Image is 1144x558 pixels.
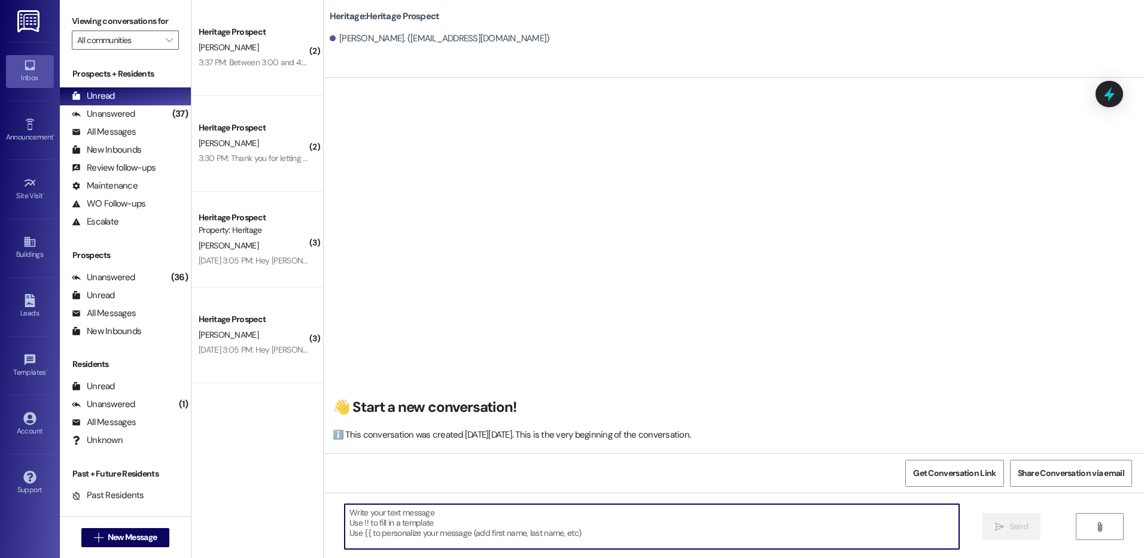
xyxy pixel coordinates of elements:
[995,522,1004,532] i: 
[333,429,1129,441] div: ℹ️ This conversation was created [DATE][DATE]. This is the very beginning of the conversation.
[60,358,191,371] div: Residents
[6,290,54,323] a: Leads
[199,255,543,266] div: [DATE] 3:05 PM: Hey [PERSON_NAME], I'm moving into a new apartment [DATE]. Thanks for the help.
[905,460,1003,487] button: Get Conversation Link
[982,513,1040,540] button: Send
[6,55,54,87] a: Inbox
[77,31,160,50] input: All communities
[166,35,172,45] i: 
[1095,522,1104,532] i: 
[6,350,54,382] a: Templates •
[168,268,191,287] div: (36)
[94,533,103,542] i: 
[6,232,54,264] a: Buildings
[199,153,336,163] div: 3:30 PM: Thank you for letting me know.
[169,105,191,123] div: (37)
[46,366,48,375] span: •
[72,198,145,210] div: WO Follow-ups
[1009,520,1028,533] span: Send
[72,289,115,302] div: Unread
[330,32,550,45] div: [PERSON_NAME]. ([EMAIL_ADDRESS][DOMAIN_NAME])
[17,10,42,32] img: ResiDesk Logo
[72,216,118,228] div: Escalate
[72,307,136,320] div: All Messages
[72,144,141,156] div: New Inbounds
[72,434,123,447] div: Unknown
[199,344,543,355] div: [DATE] 3:05 PM: Hey [PERSON_NAME], I'm moving into a new apartment [DATE]. Thanks for the help.
[72,108,135,120] div: Unanswered
[72,380,115,393] div: Unread
[72,489,144,502] div: Past Residents
[72,398,135,411] div: Unanswered
[60,249,191,262] div: Prospects
[199,42,258,53] span: [PERSON_NAME]
[60,468,191,480] div: Past + Future Residents
[199,57,314,68] div: 3:37 PM: Between 3:00 and 4:00
[72,271,135,284] div: Unanswered
[72,12,179,31] label: Viewing conversations for
[199,240,258,251] span: [PERSON_NAME]
[72,180,138,192] div: Maintenance
[199,329,258,340] span: [PERSON_NAME]
[72,90,115,102] div: Unread
[60,68,191,80] div: Prospects + Residents
[6,467,54,499] a: Support
[72,162,156,174] div: Review follow-ups
[330,10,440,23] b: Heritage: Heritage Prospect
[199,313,309,326] div: Heritage Prospect
[199,26,309,38] div: Heritage Prospect
[913,467,996,480] span: Get Conversation Link
[199,138,258,148] span: [PERSON_NAME]
[199,211,309,224] div: Heritage Prospect
[72,325,141,338] div: New Inbounds
[1018,467,1124,480] span: Share Conversation via email
[333,398,1129,417] h2: 👋 Start a new conversation!
[199,224,309,236] div: Property: Heritage
[108,531,157,544] span: New Message
[72,507,153,520] div: Future Residents
[53,131,55,139] span: •
[199,122,309,134] div: Heritage Prospect
[72,416,136,429] div: All Messages
[6,173,54,205] a: Site Visit •
[72,126,136,138] div: All Messages
[43,190,45,198] span: •
[6,408,54,441] a: Account
[81,528,170,547] button: New Message
[176,395,191,414] div: (1)
[1010,460,1132,487] button: Share Conversation via email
